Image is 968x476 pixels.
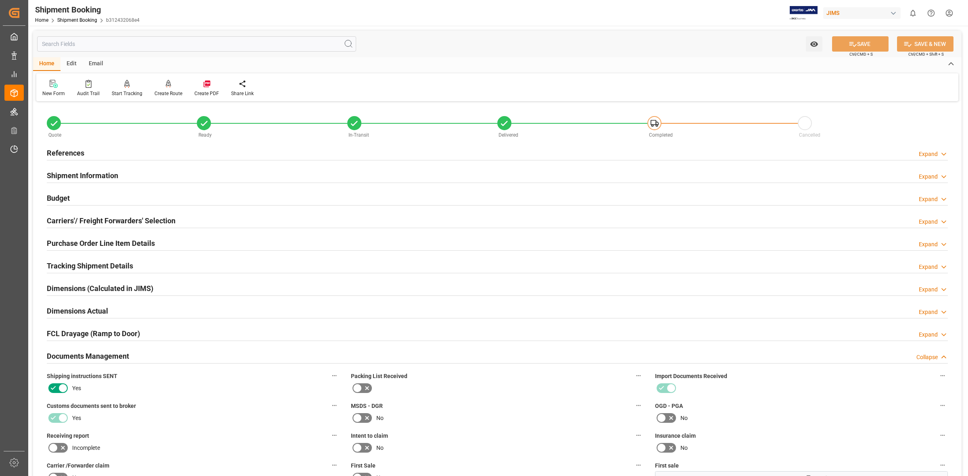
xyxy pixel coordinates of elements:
button: show 0 new notifications [904,4,922,22]
span: Carrier /Forwarder claim [47,461,109,470]
button: SAVE [832,36,889,52]
button: First sale [937,460,948,470]
div: Shipment Booking [35,4,140,16]
button: First Sale [633,460,644,470]
span: Ctrl/CMD + S [849,51,873,57]
h2: Dimensions Actual [47,306,108,316]
input: Search Fields [37,36,356,52]
div: Expand [919,173,938,181]
div: Expand [919,330,938,339]
span: Intent to claim [351,432,388,440]
div: Expand [919,285,938,294]
button: Receiving report [329,430,340,441]
span: Incomplete [72,444,100,452]
div: Expand [919,240,938,249]
span: Shipping instructions SENT [47,372,117,380]
span: OGD - PGA [655,402,683,410]
span: No [680,444,688,452]
h2: FCL Drayage (Ramp to Door) [47,328,140,339]
button: Intent to claim [633,430,644,441]
button: MSDS - DGR [633,400,644,411]
div: Expand [919,150,938,158]
button: Carrier /Forwarder claim [329,460,340,470]
span: No [680,414,688,422]
button: Packing List Received [633,370,644,381]
span: Yes [72,414,81,422]
div: Create Route [154,90,182,97]
span: Insurance claim [655,432,696,440]
span: Ready [198,132,212,138]
h2: Dimensions (Calculated in JIMS) [47,283,153,294]
button: Import Documents Received [937,370,948,381]
span: First Sale [351,461,376,470]
a: Home [35,17,48,23]
span: Quote [48,132,61,138]
h2: Carriers'/ Freight Forwarders' Selection [47,215,175,226]
div: Email [83,57,109,71]
button: Insurance claim [937,430,948,441]
h2: Shipment Information [47,170,118,181]
div: Edit [60,57,83,71]
h2: References [47,148,84,158]
span: No [376,444,384,452]
h2: Tracking Shipment Details [47,260,133,271]
button: Help Center [922,4,940,22]
button: OGD - PGA [937,400,948,411]
button: JIMS [823,5,904,21]
span: Yes [72,384,81,393]
span: Customs documents sent to broker [47,402,136,410]
div: Expand [919,263,938,271]
span: MSDS - DGR [351,402,383,410]
span: Receiving report [47,432,89,440]
h2: Documents Management [47,351,129,362]
div: Expand [919,195,938,204]
span: Delivered [499,132,518,138]
div: Share Link [231,90,254,97]
button: open menu [806,36,822,52]
span: No [376,414,384,422]
span: Completed [649,132,673,138]
div: Collapse [916,353,938,362]
div: Start Tracking [112,90,142,97]
span: Cancelled [799,132,820,138]
div: JIMS [823,7,901,19]
a: Shipment Booking [57,17,97,23]
button: Shipping instructions SENT [329,370,340,381]
span: Ctrl/CMD + Shift + S [908,51,944,57]
button: Customs documents sent to broker [329,400,340,411]
button: SAVE & NEW [897,36,953,52]
div: Create PDF [194,90,219,97]
span: Packing List Received [351,372,407,380]
div: Expand [919,218,938,226]
h2: Budget [47,193,70,204]
span: Import Documents Received [655,372,727,380]
h2: Purchase Order Line Item Details [47,238,155,249]
div: Home [33,57,60,71]
img: Exertis%20JAM%20-%20Email%20Logo.jpg_1722504956.jpg [790,6,818,20]
span: In-Transit [348,132,369,138]
span: First sale [655,461,679,470]
div: Audit Trail [77,90,100,97]
div: New Form [42,90,65,97]
div: Expand [919,308,938,316]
